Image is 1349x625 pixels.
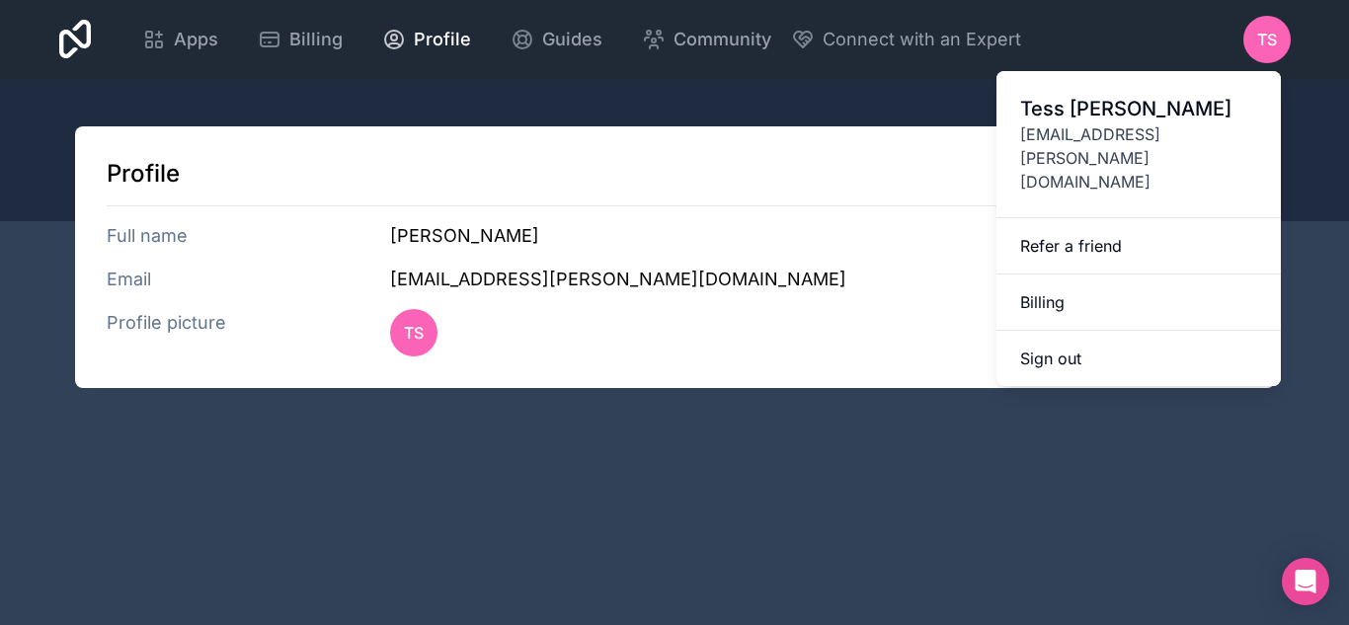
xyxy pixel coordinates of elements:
h3: Full name [107,222,391,250]
h3: Email [107,266,391,293]
span: Guides [542,26,602,53]
a: Refer a friend [996,218,1281,274]
span: Community [674,26,771,53]
h1: Profile [107,158,1243,190]
h3: [EMAIL_ADDRESS][PERSON_NAME][DOMAIN_NAME] [390,266,1242,293]
a: Profile [366,18,487,61]
span: TS [1257,28,1277,51]
h3: Profile picture [107,309,391,356]
span: Billing [289,26,343,53]
span: Tess [PERSON_NAME] [1020,95,1257,122]
span: [EMAIL_ADDRESS][PERSON_NAME][DOMAIN_NAME] [1020,122,1257,194]
span: TS [404,321,424,345]
a: Guides [495,18,618,61]
span: Connect with an Expert [823,26,1021,53]
button: Sign out [996,331,1281,386]
div: Open Intercom Messenger [1282,558,1329,605]
span: Apps [174,26,218,53]
a: Community [626,18,787,61]
h3: [PERSON_NAME] [390,222,1242,250]
a: Billing [996,274,1281,331]
a: Billing [242,18,358,61]
button: Connect with an Expert [791,26,1021,53]
a: Apps [126,18,234,61]
span: Profile [414,26,471,53]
